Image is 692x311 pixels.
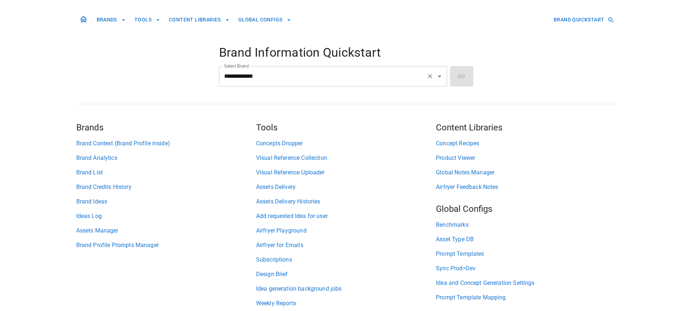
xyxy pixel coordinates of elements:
a: Subscriptions [256,255,436,264]
a: Concept Recipes [436,139,616,148]
button: TOOLS [131,13,163,27]
a: Assets Delivery Histories [256,197,436,206]
a: Ideas Log [76,212,256,221]
a: Brand Credits History [76,183,256,191]
a: Brand Analytics [76,154,256,162]
button: CONTENT LIBRARIES [166,13,232,27]
a: Brand Ideas [76,197,256,206]
button: Clear [425,71,435,81]
a: Product Viewer [436,154,616,162]
a: Assets Delivery [256,183,436,191]
a: Asset Type DB [436,235,616,244]
a: Brand Profile Prompts Manager [76,241,256,250]
a: Visual Reference Collection [256,154,436,162]
a: Brand Context (Brand Profile inside) [76,139,256,148]
a: Airfryer for Emails [256,241,436,250]
a: Sync Prod>Dev [436,264,616,273]
a: Benchmarks [436,221,616,229]
a: Add requested Idea for user [256,212,436,221]
a: Weekly Reports [256,299,436,308]
a: Assets Manager [76,226,256,235]
h5: Content Libraries [436,122,616,133]
a: Prompt Template Mapping [436,293,616,302]
a: Concepts Dropper [256,139,436,148]
button: BRAND QUICKSTART [551,13,616,27]
a: Airfryer Playground [256,226,436,235]
label: Select Brand [224,63,249,69]
a: Global Notes Manager [436,168,616,177]
a: Prompt Templates [436,250,616,258]
a: Idea and Concept Generation Settings [436,279,616,287]
a: Brand List [76,168,256,177]
h5: Brands [76,122,256,133]
a: Idea generation background jobs [256,284,436,293]
a: Visual Reference Uploader [256,168,436,177]
h5: Tools [256,122,436,133]
button: Open [434,71,445,81]
a: Airfryer Feedback Notes [436,183,616,191]
button: GLOBAL CONFIGS [235,13,294,27]
h4: Brand Information Quickstart [219,45,473,60]
h5: Global Configs [436,203,616,215]
button: BRANDS [94,13,129,27]
a: Design Brief [256,270,436,279]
